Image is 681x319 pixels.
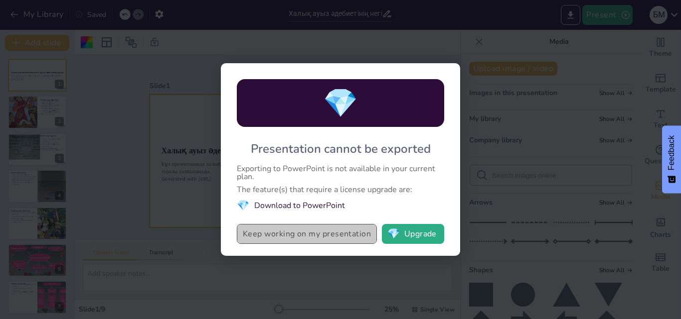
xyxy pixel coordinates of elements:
[237,199,444,212] li: Download to PowerPoint
[382,224,444,244] button: diamondUpgrade
[662,125,681,193] button: Feedback - Show survey
[387,229,400,239] span: diamond
[251,141,431,157] div: Presentation cannot be exported
[237,224,377,244] button: Keep working on my presentation
[667,135,676,170] span: Feedback
[237,199,249,212] span: diamond
[237,186,444,194] div: The feature(s) that require a license upgrade are:
[237,165,444,181] div: Exporting to PowerPoint is not available in your current plan.
[323,84,358,122] span: diamond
